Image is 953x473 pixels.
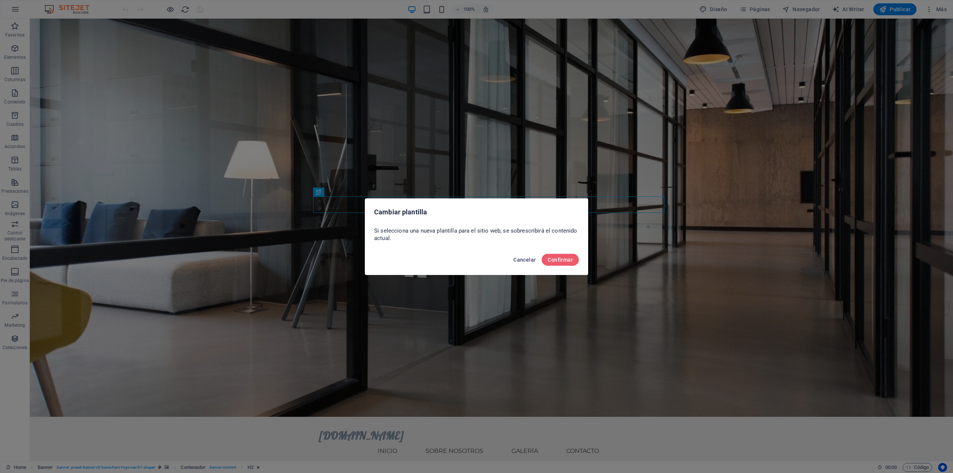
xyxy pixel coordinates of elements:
[542,254,579,266] button: Confirmar
[513,257,536,263] span: Cancelar
[374,227,579,242] p: Si selecciona una nueva plantilla para el sitio web, se sobrescribirá el contenido actual.
[374,208,579,217] h2: Cambiar plantilla
[510,254,539,266] button: Cancelar
[548,257,573,263] span: Confirmar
